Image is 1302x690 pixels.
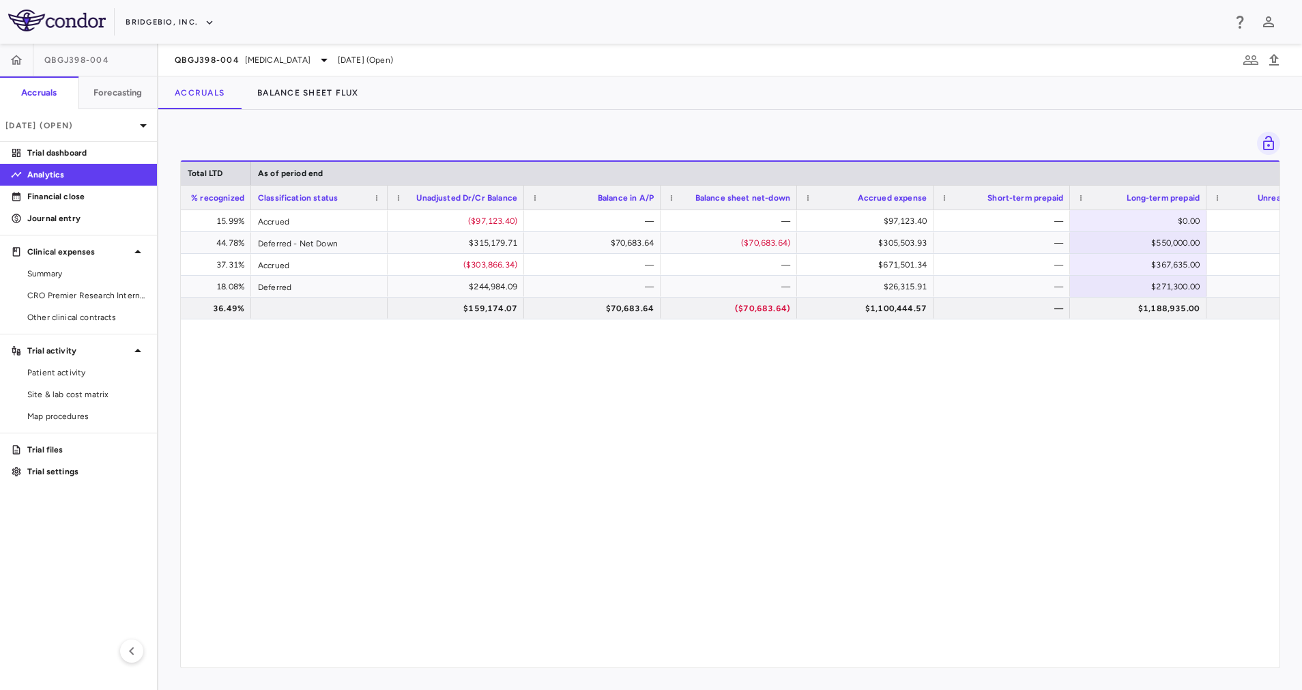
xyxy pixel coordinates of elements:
span: Balance in A/P [598,193,654,203]
div: — [536,210,654,232]
p: Financial close [27,190,146,203]
span: Accrued expense [858,193,927,203]
div: 44.78% [127,232,244,254]
div: $244,984.09 [400,276,517,298]
div: — [946,276,1063,298]
div: $305,503.93 [809,232,927,254]
div: $1,100,444.57 [809,298,927,319]
p: Clinical expenses [27,246,130,258]
span: Other clinical contracts [27,311,146,324]
div: — [946,254,1063,276]
span: QBGJ398-004 [175,55,240,66]
div: 36.49% [127,298,244,319]
div: $1,188,935.00 [1082,298,1200,319]
h6: Forecasting [93,87,143,99]
div: $97,123.40 [809,210,927,232]
div: Deferred [251,276,388,297]
div: Accrued [251,210,388,231]
button: Balance Sheet Flux [241,76,375,109]
span: QBGJ398-004 [44,55,109,66]
div: $0.00 [1082,210,1200,232]
div: 15.99% [127,210,244,232]
div: — [673,210,790,232]
span: As of period end [258,169,323,178]
div: ($303,866.34) [400,254,517,276]
span: Summary [27,268,146,280]
div: — [673,276,790,298]
div: 18.08% [127,276,244,298]
span: Classification status [258,193,338,203]
div: Accrued [251,254,388,275]
p: Trial settings [27,465,146,478]
span: [MEDICAL_DATA] [245,54,310,66]
span: Site & lab cost matrix [27,388,146,401]
div: — [946,298,1063,319]
div: Deferred - Net Down [251,232,388,253]
span: [DATE] (Open) [338,54,393,66]
div: $26,315.91 [809,276,927,298]
div: $315,179.71 [400,232,517,254]
h6: Accruals [21,87,57,99]
div: ($70,683.64) [673,298,790,319]
span: Balance sheet net-down [695,193,790,203]
span: Lock grid [1252,132,1280,155]
span: Long-term prepaid [1127,193,1200,203]
div: — [536,276,654,298]
div: $550,000.00 [1082,232,1200,254]
span: Patient activity [27,366,146,379]
button: Accruals [158,76,241,109]
div: $671,501.34 [809,254,927,276]
div: — [673,254,790,276]
div: $70,683.64 [536,298,654,319]
button: BridgeBio, Inc. [126,12,214,33]
div: — [946,232,1063,254]
p: Trial files [27,444,146,456]
span: Unadjusted Dr/Cr Balance [416,193,517,203]
div: $367,635.00 [1082,254,1200,276]
p: Trial activity [27,345,130,357]
span: Total LTD [188,169,222,178]
p: Trial dashboard [27,147,146,159]
div: $70,683.64 [536,232,654,254]
span: Short-term prepaid [987,193,1063,203]
div: $271,300.00 [1082,276,1200,298]
div: ($70,683.64) [673,232,790,254]
span: Map procedures [27,410,146,422]
span: % recognized [191,193,244,203]
div: — [536,254,654,276]
span: CRO Premier Research International [27,289,146,302]
img: logo-full-SnFGN8VE.png [8,10,106,31]
div: ($97,123.40) [400,210,517,232]
div: $159,174.07 [400,298,517,319]
div: 37.31% [127,254,244,276]
p: Analytics [27,169,146,181]
div: — [946,210,1063,232]
p: Journal entry [27,212,146,225]
p: [DATE] (Open) [5,119,135,132]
